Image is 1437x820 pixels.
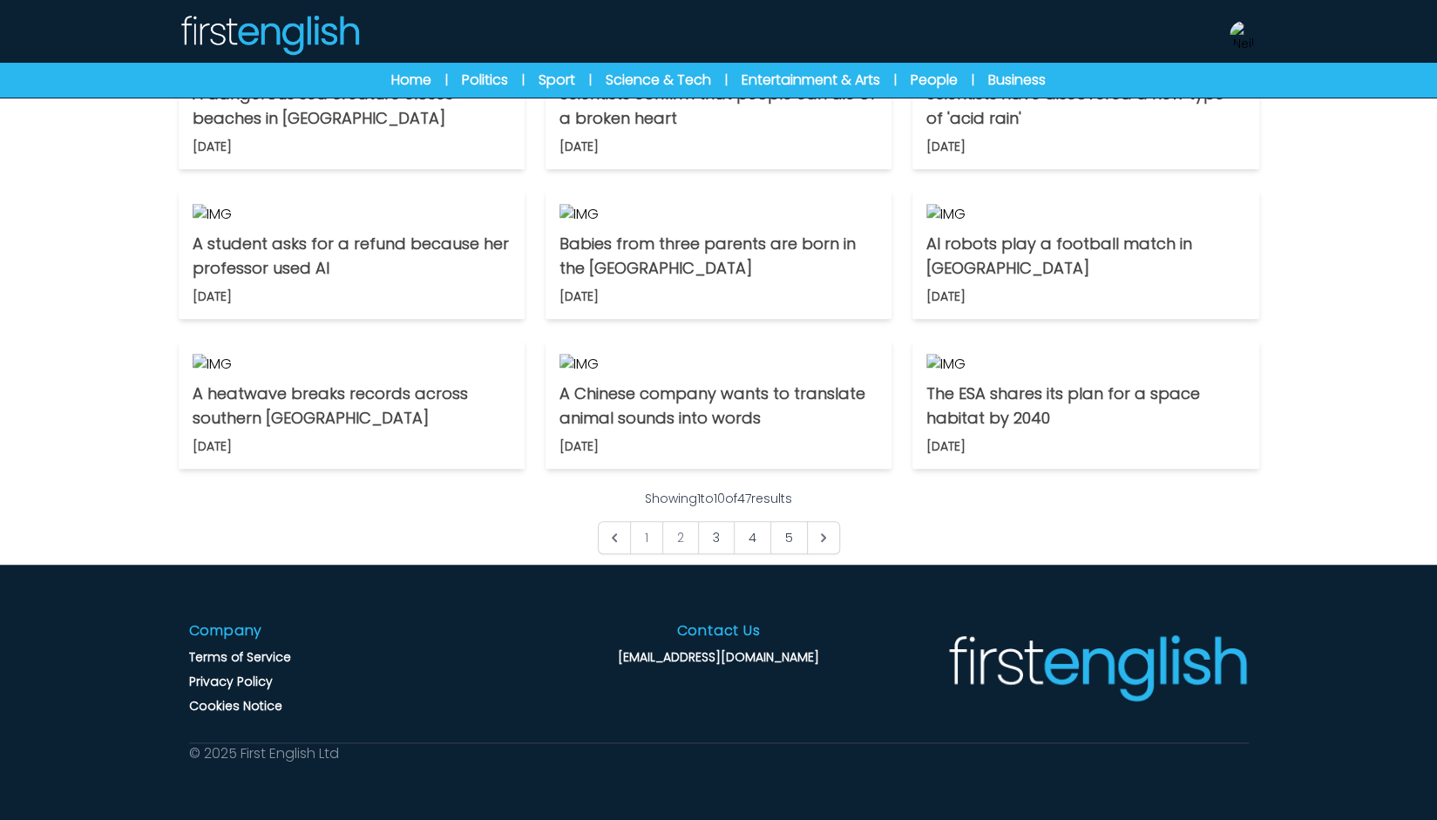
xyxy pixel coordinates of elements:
[193,354,511,375] img: IMG
[912,40,1258,169] a: IMG Scientists have discovered a new type of 'acid rain' [DATE]
[189,697,282,715] a: Cookies Notice
[912,340,1258,469] a: IMG The ESA shares its plan for a space habitat by 2040 [DATE]
[193,437,232,455] p: [DATE]
[926,232,1244,281] p: AI robots play a football match in [GEOGRAPHIC_DATA]
[734,521,771,554] a: Go to page 4
[926,138,966,155] p: [DATE]
[589,71,592,89] span: |
[522,71,525,89] span: |
[189,620,263,641] h3: Company
[926,288,966,305] p: [DATE]
[193,288,232,305] p: [DATE]
[770,521,808,554] a: Go to page 5
[926,82,1244,131] p: Scientists have discovered a new type of 'acid rain'
[598,490,840,554] nav: Pagination Navigation
[926,354,1244,375] img: IMG
[630,521,663,554] span: 1
[546,340,891,469] a: IMG A Chinese company wants to translate animal sounds into words [DATE]
[926,437,966,455] p: [DATE]
[807,521,840,554] a: Next &raquo;
[926,382,1244,430] p: The ESA shares its plan for a space habitat by 2040
[193,382,511,430] p: A heatwave breaks records across southern [GEOGRAPHIC_DATA]
[737,490,751,507] span: 47
[179,14,360,56] img: Logo
[189,648,291,666] a: Terms of Service
[462,70,508,91] a: Politics
[559,204,878,225] img: IMG
[193,82,511,131] p: A dangerous sea creature closes beaches in [GEOGRAPHIC_DATA]
[676,620,760,641] h3: Contact Us
[539,70,575,91] a: Sport
[697,490,701,507] span: 1
[911,70,958,91] a: People
[988,70,1046,91] a: Business
[546,190,891,319] a: IMG Babies from three parents are born in the [GEOGRAPHIC_DATA] [DATE]
[559,354,878,375] img: IMG
[662,521,699,554] a: Go to page 2
[618,648,819,666] a: [EMAIL_ADDRESS][DOMAIN_NAME]
[559,437,599,455] p: [DATE]
[179,340,525,469] a: IMG A heatwave breaks records across southern [GEOGRAPHIC_DATA] [DATE]
[714,490,725,507] span: 10
[945,633,1249,702] img: Company Logo
[972,71,974,89] span: |
[445,71,448,89] span: |
[645,490,792,507] p: Showing to of results
[559,82,878,131] p: Scientists confirm that people can die of a broken heart
[598,521,631,554] span: &laquo; Previous
[391,70,431,91] a: Home
[742,70,880,91] a: Entertainment & Arts
[1230,21,1257,49] img: Neil Storey
[912,190,1258,319] a: IMG AI robots play a football match in [GEOGRAPHIC_DATA] [DATE]
[559,138,599,155] p: [DATE]
[179,190,525,319] a: IMG A student asks for a refund because her professor used AI [DATE]
[179,40,525,169] a: IMG A dangerous sea creature closes beaches in [GEOGRAPHIC_DATA] [DATE]
[559,288,599,305] p: [DATE]
[189,743,339,764] p: © 2025 First English Ltd
[559,232,878,281] p: Babies from three parents are born in the [GEOGRAPHIC_DATA]
[193,138,232,155] p: [DATE]
[546,40,891,169] a: IMG Scientists confirm that people can die of a broken heart [DATE]
[926,204,1244,225] img: IMG
[725,71,728,89] span: |
[559,382,878,430] p: A Chinese company wants to translate animal sounds into words
[193,204,511,225] img: IMG
[606,70,711,91] a: Science & Tech
[894,71,897,89] span: |
[189,673,273,690] a: Privacy Policy
[698,521,735,554] a: Go to page 3
[193,232,511,281] p: A student asks for a refund because her professor used AI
